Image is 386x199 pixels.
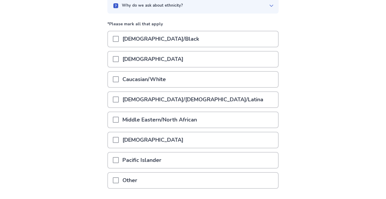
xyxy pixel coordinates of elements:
[119,173,141,188] p: Other
[122,3,183,9] p: Why do we ask about ethnicity?
[119,112,201,128] p: Middle Eastern/North African
[107,21,279,31] p: *Please mark all that apply
[119,153,165,168] p: Pacific Islander
[119,72,169,87] p: Caucasian/White
[119,31,203,47] p: [DEMOGRAPHIC_DATA]/Black
[119,52,187,67] p: [DEMOGRAPHIC_DATA]
[119,92,267,107] p: [DEMOGRAPHIC_DATA]/[DEMOGRAPHIC_DATA]/Latina
[119,132,187,148] p: [DEMOGRAPHIC_DATA]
